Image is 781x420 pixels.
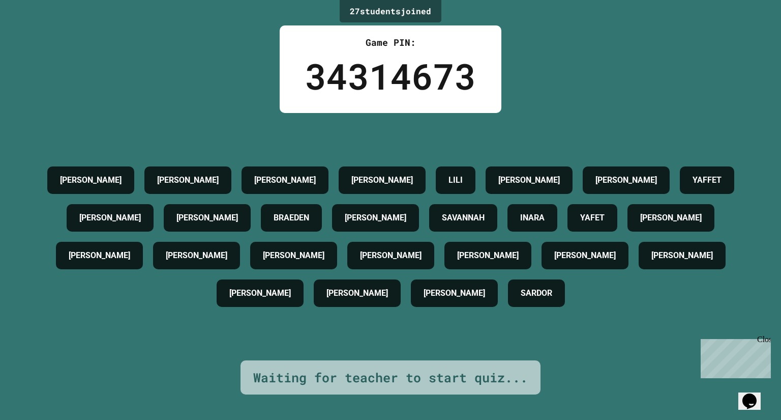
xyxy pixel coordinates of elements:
h4: [PERSON_NAME] [595,174,657,186]
h4: SARDOR [521,287,552,299]
div: 34314673 [305,49,476,103]
h4: [PERSON_NAME] [69,249,130,262]
h4: [PERSON_NAME] [326,287,388,299]
h4: [PERSON_NAME] [360,249,422,262]
h4: [PERSON_NAME] [651,249,713,262]
h4: [PERSON_NAME] [157,174,219,186]
h4: [PERSON_NAME] [60,174,122,186]
h4: [PERSON_NAME] [254,174,316,186]
h4: [PERSON_NAME] [351,174,413,186]
h4: [PERSON_NAME] [166,249,227,262]
iframe: chat widget [738,379,771,410]
h4: SAVANNAH [442,212,485,224]
div: Chat with us now!Close [4,4,70,65]
h4: INARA [520,212,545,224]
h4: [PERSON_NAME] [554,249,616,262]
h4: [PERSON_NAME] [79,212,141,224]
h4: [PERSON_NAME] [263,249,324,262]
iframe: chat widget [697,335,771,378]
div: Game PIN: [305,36,476,49]
h4: LILI [448,174,463,186]
h4: [PERSON_NAME] [229,287,291,299]
div: Waiting for teacher to start quiz... [253,368,528,387]
h4: YAFFET [693,174,722,186]
h4: [PERSON_NAME] [498,174,560,186]
h4: YAFET [580,212,605,224]
h4: [PERSON_NAME] [176,212,238,224]
h4: [PERSON_NAME] [424,287,485,299]
h4: [PERSON_NAME] [345,212,406,224]
h4: BRAEDEN [274,212,309,224]
h4: [PERSON_NAME] [640,212,702,224]
h4: [PERSON_NAME] [457,249,519,262]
